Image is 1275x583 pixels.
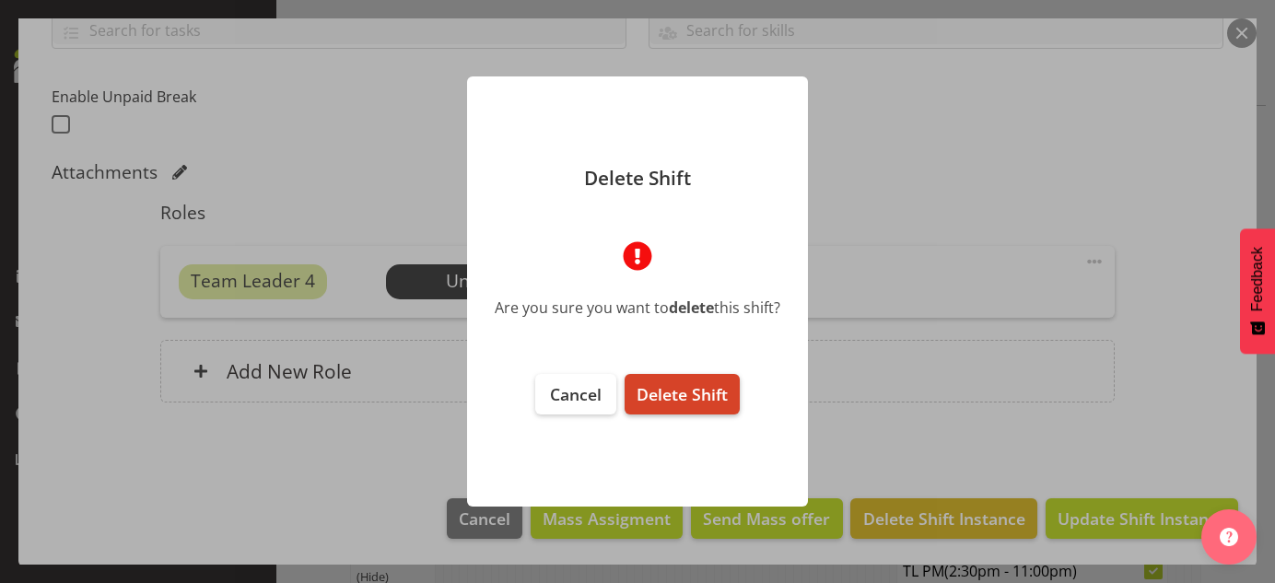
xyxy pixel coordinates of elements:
button: Delete Shift [625,374,740,414]
b: delete [669,297,714,318]
img: help-xxl-2.png [1220,528,1238,546]
span: Feedback [1249,247,1266,311]
p: Delete Shift [485,169,790,188]
span: Delete Shift [637,383,728,405]
div: Are you sure you want to this shift? [495,297,780,319]
button: Feedback - Show survey [1240,228,1275,354]
span: Cancel [550,383,602,405]
button: Cancel [535,374,616,414]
